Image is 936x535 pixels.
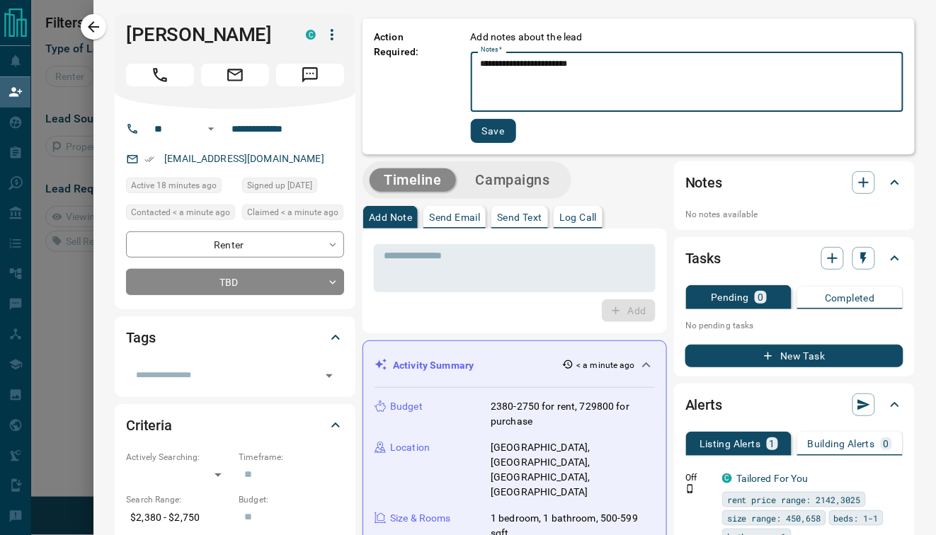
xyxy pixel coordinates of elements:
[471,119,516,143] button: Save
[126,64,194,86] span: Call
[126,493,232,506] p: Search Range:
[722,473,732,483] div: condos.ca
[576,359,635,372] p: < a minute ago
[126,269,344,295] div: TBD
[247,178,312,192] span: Signed up [DATE]
[375,352,655,379] div: Activity Summary< a minute ago
[736,473,809,484] a: Tailored For You
[126,23,285,46] h1: [PERSON_NAME]
[306,30,316,40] div: condos.ca
[685,241,903,275] div: Tasks
[834,511,879,525] span: beds: 1-1
[390,399,423,414] p: Budget
[471,30,583,45] p: Add notes about the lead
[727,493,861,507] span: rent price range: 2142,3025
[126,321,344,355] div: Tags
[711,292,749,302] p: Pending
[481,45,502,54] label: Notes
[390,511,451,526] p: Size & Rooms
[242,205,344,224] div: Tue Aug 12 2025
[700,439,761,449] p: Listing Alerts
[685,166,903,200] div: Notes
[319,366,339,386] button: Open
[685,345,903,367] button: New Task
[685,393,722,416] h2: Alerts
[126,414,172,437] h2: Criteria
[276,64,344,86] span: Message
[770,439,775,449] p: 1
[685,247,721,270] h2: Tasks
[758,292,763,302] p: 0
[393,358,474,373] p: Activity Summary
[131,178,217,192] span: Active 18 minutes ago
[201,64,269,86] span: Email
[462,168,564,192] button: Campaigns
[164,153,324,164] a: [EMAIL_ADDRESS][DOMAIN_NAME]
[491,399,655,429] p: 2380-2750 for rent, 729800 for purchase
[370,168,456,192] button: Timeline
[685,315,903,336] p: No pending tasks
[239,451,344,464] p: Timeframe:
[126,178,235,197] div: Tue Aug 12 2025
[126,506,232,529] p: $2,380 - $2,750
[126,408,344,442] div: Criteria
[242,178,344,197] div: Fri May 02 2025
[144,154,154,164] svg: Email Verified
[685,171,722,194] h2: Notes
[685,208,903,221] p: No notes available
[808,439,875,449] p: Building Alerts
[559,212,597,222] p: Log Call
[491,440,655,500] p: [GEOGRAPHIC_DATA], [GEOGRAPHIC_DATA], [GEOGRAPHIC_DATA], [GEOGRAPHIC_DATA]
[247,205,338,219] span: Claimed < a minute ago
[239,493,344,506] p: Budget:
[126,451,232,464] p: Actively Searching:
[131,205,230,219] span: Contacted < a minute ago
[202,120,219,137] button: Open
[727,511,821,525] span: size range: 450,658
[369,212,412,222] p: Add Note
[685,484,695,494] svg: Push Notification Only
[390,440,430,455] p: Location
[497,212,542,222] p: Send Text
[374,30,449,143] p: Action Required:
[126,205,235,224] div: Tue Aug 12 2025
[825,293,875,303] p: Completed
[126,231,344,258] div: Renter
[685,388,903,422] div: Alerts
[685,471,714,484] p: Off
[126,326,155,349] h2: Tags
[884,439,889,449] p: 0
[429,212,480,222] p: Send Email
